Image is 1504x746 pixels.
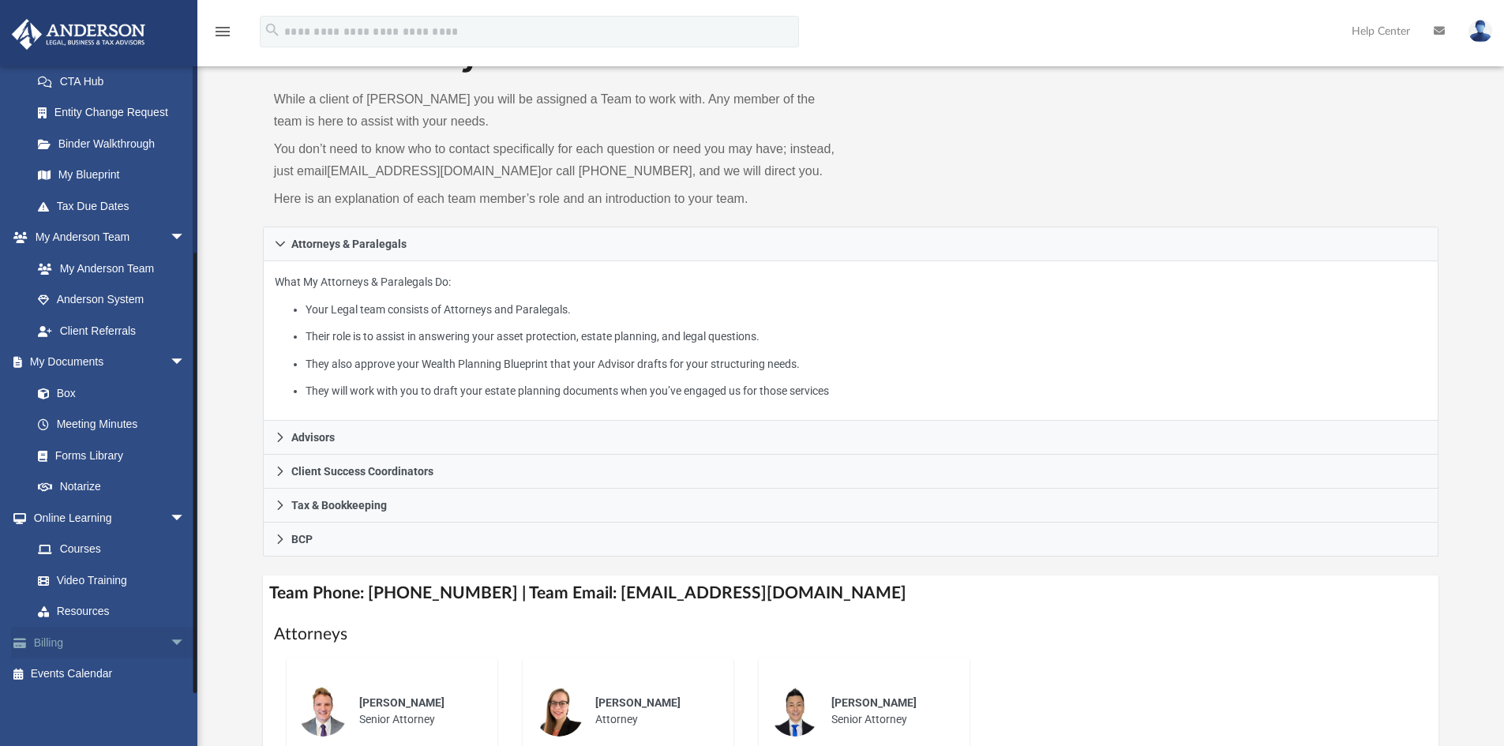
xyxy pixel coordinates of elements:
a: Box [22,377,193,409]
a: Client Referrals [22,315,201,347]
div: Attorneys & Paralegals [263,261,1439,422]
span: Attorneys & Paralegals [291,238,407,249]
span: arrow_drop_down [170,222,201,254]
img: thumbnail [534,686,584,737]
span: BCP [291,534,313,545]
a: Client Success Coordinators [263,455,1439,489]
a: Video Training [22,564,193,596]
li: Their role is to assist in answering your asset protection, estate planning, and legal questions. [306,327,1427,347]
a: Notarize [22,471,201,503]
h4: Team Phone: [PHONE_NUMBER] | Team Email: [EMAIL_ADDRESS][DOMAIN_NAME] [263,575,1439,611]
li: They also approve your Wealth Planning Blueprint that your Advisor drafts for your structuring ne... [306,354,1427,374]
span: [PERSON_NAME] [359,696,444,709]
a: Tax & Bookkeeping [263,489,1439,523]
a: My Documentsarrow_drop_down [11,347,201,378]
a: Courses [22,534,201,565]
a: My Anderson Team [22,253,193,284]
a: Billingarrow_drop_down [11,627,209,658]
span: [PERSON_NAME] [595,696,681,709]
a: Resources [22,596,201,628]
div: Senior Attorney [348,684,486,739]
span: Advisors [291,432,335,443]
a: Meeting Minutes [22,409,201,440]
p: You don’t need to know who to contact specifically for each question or need you may have; instea... [274,138,840,182]
a: My Anderson Teamarrow_drop_down [11,222,201,253]
a: CTA Hub [22,66,209,97]
img: thumbnail [770,686,820,737]
span: Tax & Bookkeeping [291,500,387,511]
div: Attorney [584,684,722,739]
span: Client Success Coordinators [291,466,433,477]
p: While a client of [PERSON_NAME] you will be assigned a Team to work with. Any member of the team ... [274,88,840,133]
h1: Attorneys [274,623,1428,646]
a: Advisors [263,421,1439,455]
a: Binder Walkthrough [22,128,209,159]
p: Here is an explanation of each team member’s role and an introduction to your team. [274,188,840,210]
a: Entity Change Request [22,97,209,129]
a: Tax Due Dates [22,190,209,222]
a: [EMAIL_ADDRESS][DOMAIN_NAME] [327,164,541,178]
span: arrow_drop_down [170,347,201,379]
li: They will work with you to draft your estate planning documents when you’ve engaged us for those ... [306,381,1427,401]
a: Anderson System [22,284,201,316]
a: menu [213,30,232,41]
span: arrow_drop_down [170,502,201,534]
i: search [264,21,281,39]
i: menu [213,22,232,41]
a: BCP [263,523,1439,557]
img: User Pic [1468,20,1492,43]
img: Anderson Advisors Platinum Portal [7,19,150,50]
img: thumbnail [298,686,348,737]
a: Attorneys & Paralegals [263,227,1439,261]
a: My Blueprint [22,159,201,191]
p: What My Attorneys & Paralegals Do: [275,272,1427,401]
li: Your Legal team consists of Attorneys and Paralegals. [306,300,1427,320]
span: [PERSON_NAME] [831,696,917,709]
div: Senior Attorney [820,684,958,739]
a: Events Calendar [11,658,209,690]
a: Online Learningarrow_drop_down [11,502,201,534]
span: arrow_drop_down [170,627,201,659]
a: Forms Library [22,440,193,471]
